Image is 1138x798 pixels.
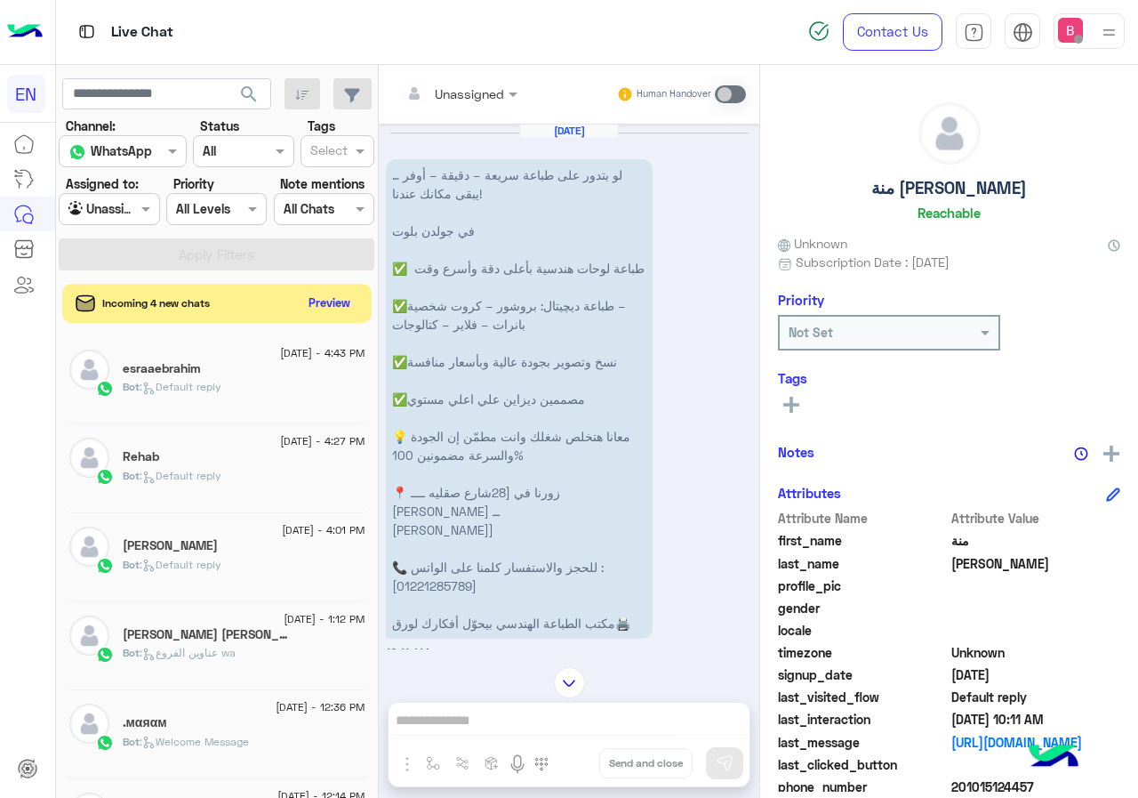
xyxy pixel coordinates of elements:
div: Select [308,141,348,164]
span: الله محمود [951,554,1121,573]
span: : Default reply [140,380,221,393]
span: last_name [778,554,948,573]
img: tab [1013,22,1033,43]
span: null [951,755,1121,774]
span: Attribute Value [951,509,1121,528]
a: Contact Us [843,13,942,51]
h6: Tags [778,370,1120,386]
img: defaultAdmin.png [69,350,109,390]
img: spinner [808,20,829,42]
span: 2025-09-12T07:11:51.25Z [951,710,1121,729]
span: last_message [778,733,948,752]
img: add [1103,446,1119,462]
img: defaultAdmin.png [69,438,109,478]
span: : Default reply [140,558,221,571]
h6: Reachable [918,205,981,221]
span: search [238,84,260,105]
button: Preview [301,290,358,316]
small: Human Handover [637,87,711,101]
h6: [DATE] [520,125,618,137]
span: : عناوين الفروع wa [140,646,236,659]
button: search [228,78,271,117]
img: tab [76,20,98,43]
span: [DATE] - 4:27 PM [280,433,365,449]
div: EN [7,75,45,113]
span: Incoming 4 new chats [102,295,210,311]
label: Note mentions [280,174,365,193]
img: profile [1098,21,1120,44]
span: locale [778,621,948,640]
span: Unknown [951,643,1121,662]
span: 201015124457 [951,778,1121,796]
img: defaultAdmin.png [919,103,980,164]
span: : Welcome Message [140,735,249,748]
span: last_clicked_button [778,755,948,774]
span: [DATE] - 1:12 PM [284,611,365,627]
span: 10:11 AM [386,647,429,660]
img: defaultAdmin.png [69,616,109,656]
img: scroll [554,667,585,698]
h5: Mahmoud [123,538,218,553]
button: Send and close [599,748,693,778]
a: [URL][DOMAIN_NAME] [951,733,1121,752]
span: Subscription Date : [DATE] [796,253,950,271]
p: Live Chat [111,20,173,44]
span: null [951,621,1121,640]
img: notes [1074,447,1088,461]
img: hulul-logo.png [1022,727,1085,789]
span: signup_date [778,665,948,684]
label: Tags [308,117,335,135]
span: [DATE] - 12:36 PM [276,699,365,715]
h6: Notes [778,444,814,460]
span: null [951,599,1121,617]
img: WhatsApp [96,734,114,752]
img: Logo [7,13,43,51]
h5: .мαяαм [123,715,167,730]
p: 12/9/2025, 10:11 AM [386,159,653,639]
label: Channel: [66,117,116,135]
span: profile_pic [778,576,948,595]
span: [DATE] - 4:01 PM [282,522,365,538]
h5: Rehab [123,449,159,464]
img: tab [964,22,984,43]
span: last_visited_flow [778,688,948,706]
img: userImage [1058,18,1083,43]
span: 2025-09-12T07:11:35.721Z [951,665,1121,684]
img: WhatsApp [96,646,114,664]
h6: Attributes [778,485,841,501]
h5: منة [PERSON_NAME] [871,178,1027,198]
span: منة [951,531,1121,550]
span: Bot [123,735,140,748]
span: Default reply [951,688,1121,706]
label: Status [200,117,239,135]
span: timezone [778,643,948,662]
span: : Default reply [140,469,221,482]
img: WhatsApp [96,468,114,486]
img: WhatsApp [96,557,114,575]
span: Bot [123,380,140,393]
label: Priority [173,174,214,193]
h6: Priority [778,292,824,308]
a: tab [956,13,991,51]
span: Unknown [778,234,847,253]
button: Apply Filters [59,238,374,270]
span: last_interaction [778,710,948,729]
span: gender [778,599,948,617]
img: WhatsApp [96,380,114,398]
h5: esraaebrahim [123,361,201,376]
span: Bot [123,469,140,482]
img: defaultAdmin.png [69,527,109,567]
span: Bot [123,646,140,659]
span: Attribute Name [778,509,948,528]
span: first_name [778,531,948,550]
img: defaultAdmin.png [69,704,109,744]
span: [DATE] - 4:43 PM [280,345,365,361]
span: phone_number [778,778,948,796]
span: Bot [123,558,140,571]
h5: عبد الر حمن محمود [123,627,293,642]
label: Assigned to: [66,174,139,193]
